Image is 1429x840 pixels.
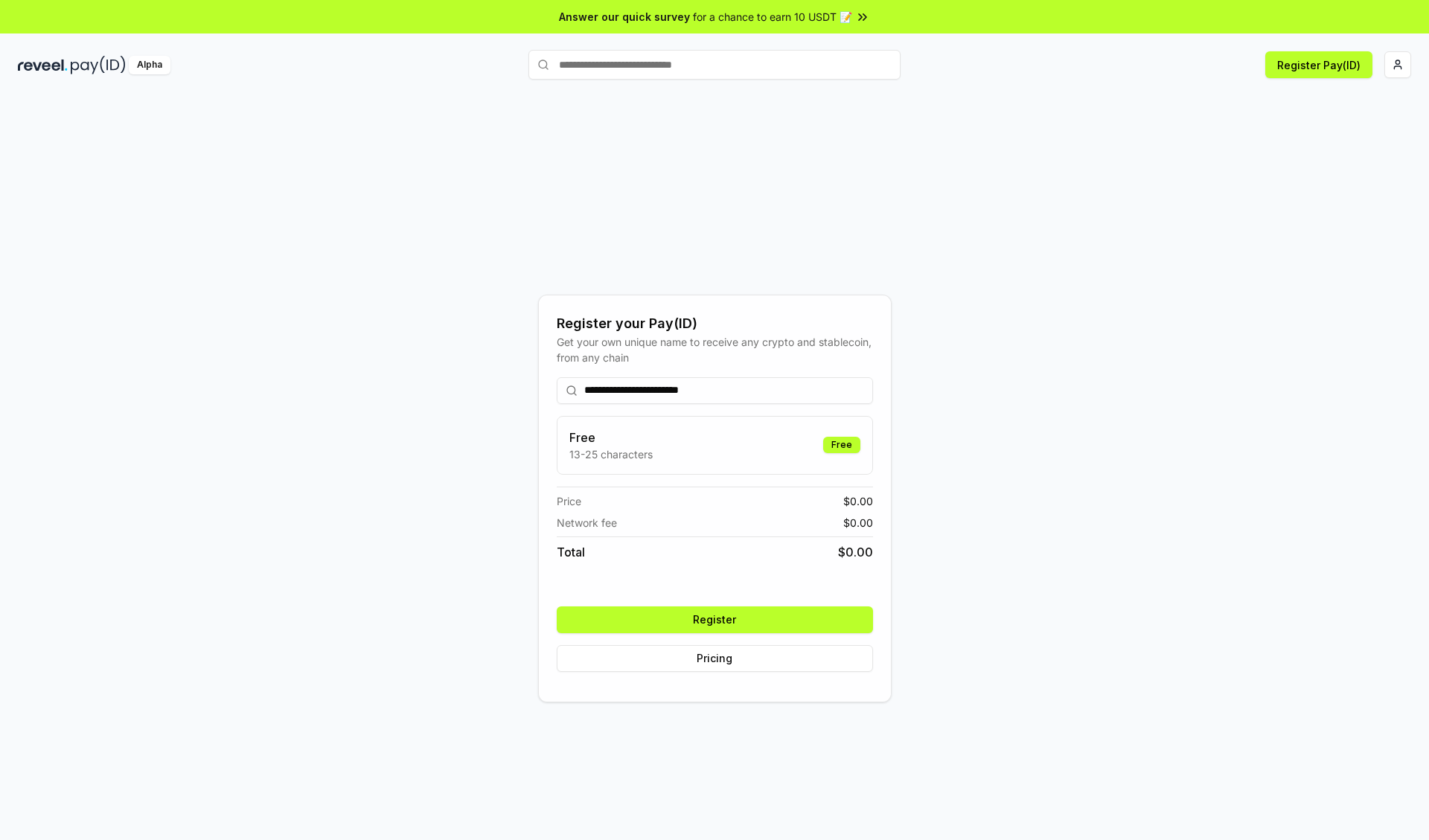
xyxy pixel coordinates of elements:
[557,334,873,365] div: Get your own unique name to receive any crypto and stablecoin, from any chain
[129,56,170,74] div: Alpha
[557,515,617,530] span: Network fee
[843,493,873,509] span: $ 0.00
[557,313,873,334] div: Register your Pay(ID)
[557,645,873,672] button: Pricing
[18,56,68,74] img: reveel_dark
[557,493,581,509] span: Price
[569,429,653,446] h3: Free
[843,515,873,530] span: $ 0.00
[693,9,852,25] span: for a chance to earn 10 USDT 📝
[557,606,873,633] button: Register
[71,56,126,74] img: pay_id
[838,543,873,561] span: $ 0.00
[1265,51,1372,78] button: Register Pay(ID)
[559,9,690,25] span: Answer our quick survey
[557,543,585,561] span: Total
[569,446,653,462] p: 13-25 characters
[823,437,860,453] div: Free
